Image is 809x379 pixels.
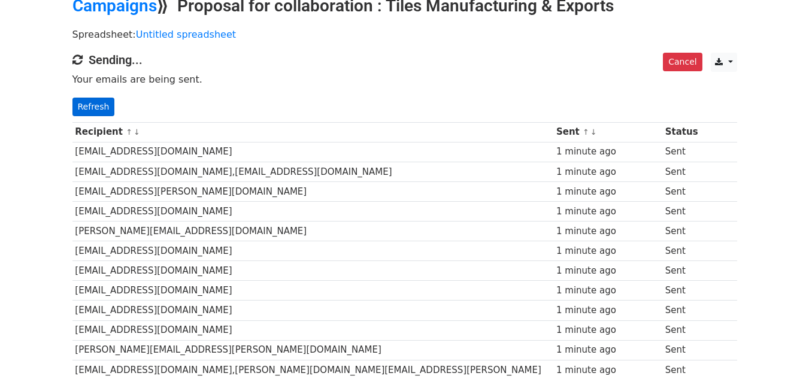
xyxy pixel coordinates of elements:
[72,53,737,67] h4: Sending...
[72,98,115,116] a: Refresh
[72,222,554,241] td: [PERSON_NAME][EMAIL_ADDRESS][DOMAIN_NAME]
[72,281,554,301] td: [EMAIL_ADDRESS][DOMAIN_NAME]
[662,320,701,340] td: Sent
[662,241,701,261] td: Sent
[749,322,809,379] iframe: Chat Widget
[556,264,659,278] div: 1 minute ago
[72,122,554,142] th: Recipient
[662,181,701,201] td: Sent
[72,28,737,41] p: Spreadsheet:
[556,244,659,258] div: 1 minute ago
[583,128,589,137] a: ↑
[662,142,701,162] td: Sent
[72,320,554,340] td: [EMAIL_ADDRESS][DOMAIN_NAME]
[556,284,659,298] div: 1 minute ago
[72,162,554,181] td: [EMAIL_ADDRESS][DOMAIN_NAME],[EMAIL_ADDRESS][DOMAIN_NAME]
[662,222,701,241] td: Sent
[136,29,236,40] a: Untitled spreadsheet
[72,241,554,261] td: [EMAIL_ADDRESS][DOMAIN_NAME]
[72,201,554,221] td: [EMAIL_ADDRESS][DOMAIN_NAME]
[72,142,554,162] td: [EMAIL_ADDRESS][DOMAIN_NAME]
[556,225,659,238] div: 1 minute ago
[126,128,132,137] a: ↑
[556,165,659,179] div: 1 minute ago
[556,323,659,337] div: 1 minute ago
[72,301,554,320] td: [EMAIL_ADDRESS][DOMAIN_NAME]
[556,185,659,199] div: 1 minute ago
[663,53,702,71] a: Cancel
[662,261,701,281] td: Sent
[556,304,659,317] div: 1 minute ago
[662,281,701,301] td: Sent
[72,181,554,201] td: [EMAIL_ADDRESS][PERSON_NAME][DOMAIN_NAME]
[553,122,662,142] th: Sent
[556,343,659,357] div: 1 minute ago
[72,73,737,86] p: Your emails are being sent.
[72,261,554,281] td: [EMAIL_ADDRESS][DOMAIN_NAME]
[556,205,659,219] div: 1 minute ago
[662,340,701,360] td: Sent
[662,162,701,181] td: Sent
[662,201,701,221] td: Sent
[590,128,597,137] a: ↓
[556,145,659,159] div: 1 minute ago
[662,122,701,142] th: Status
[134,128,140,137] a: ↓
[662,301,701,320] td: Sent
[72,340,554,360] td: [PERSON_NAME][EMAIL_ADDRESS][PERSON_NAME][DOMAIN_NAME]
[556,363,659,377] div: 1 minute ago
